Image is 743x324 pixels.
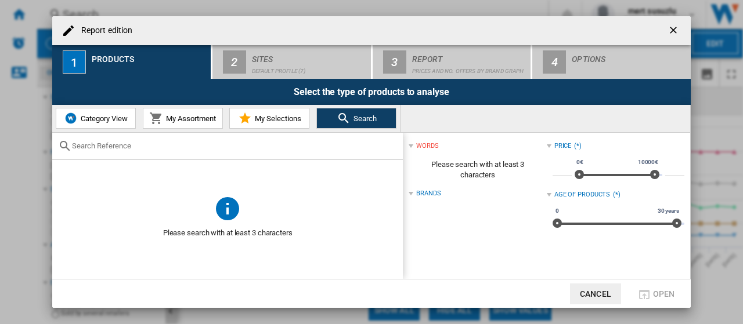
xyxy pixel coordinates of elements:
[663,19,686,42] button: getI18NText('BUTTONS.CLOSE_DIALOG')
[252,62,366,74] div: Default profile (7)
[653,289,675,298] span: Open
[52,45,212,79] button: 1 Products
[229,108,309,129] button: My Selections
[64,111,78,125] img: wiser-icon-blue.png
[75,25,132,37] h4: Report edition
[636,158,660,167] span: 10000€
[212,45,372,79] button: 2 Sites Default profile (7)
[532,45,691,79] button: 4 Options
[223,50,246,74] div: 2
[412,62,526,74] div: Prices and No. offers by brand graph
[78,114,128,123] span: Category View
[554,141,572,151] div: Price
[316,108,396,129] button: Search
[416,189,441,198] div: Brands
[630,283,681,304] button: Open
[252,50,366,62] div: Sites
[412,50,526,62] div: Report
[72,141,397,150] input: Search Reference
[409,154,546,186] span: Please search with at least 3 characters
[143,108,223,129] button: My Assortment
[656,206,681,216] span: 30 years
[373,45,532,79] button: 3 Report Prices and No. offers by brand graph
[52,222,403,244] span: Please search with at least 3 characters
[554,190,611,199] div: Age of products
[575,158,585,167] span: 0€
[252,114,301,123] span: My Selections
[543,50,566,74] div: 4
[351,114,377,123] span: Search
[570,283,621,304] button: Cancel
[56,108,136,129] button: Category View
[554,206,561,216] span: 0
[668,24,681,38] ng-md-icon: getI18NText('BUTTONS.CLOSE_DIALOG')
[163,114,216,123] span: My Assortment
[383,50,406,74] div: 3
[52,79,691,105] div: Select the type of products to analyse
[416,141,439,151] div: words
[63,50,86,74] div: 1
[572,50,686,62] div: Options
[92,50,206,62] div: Products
